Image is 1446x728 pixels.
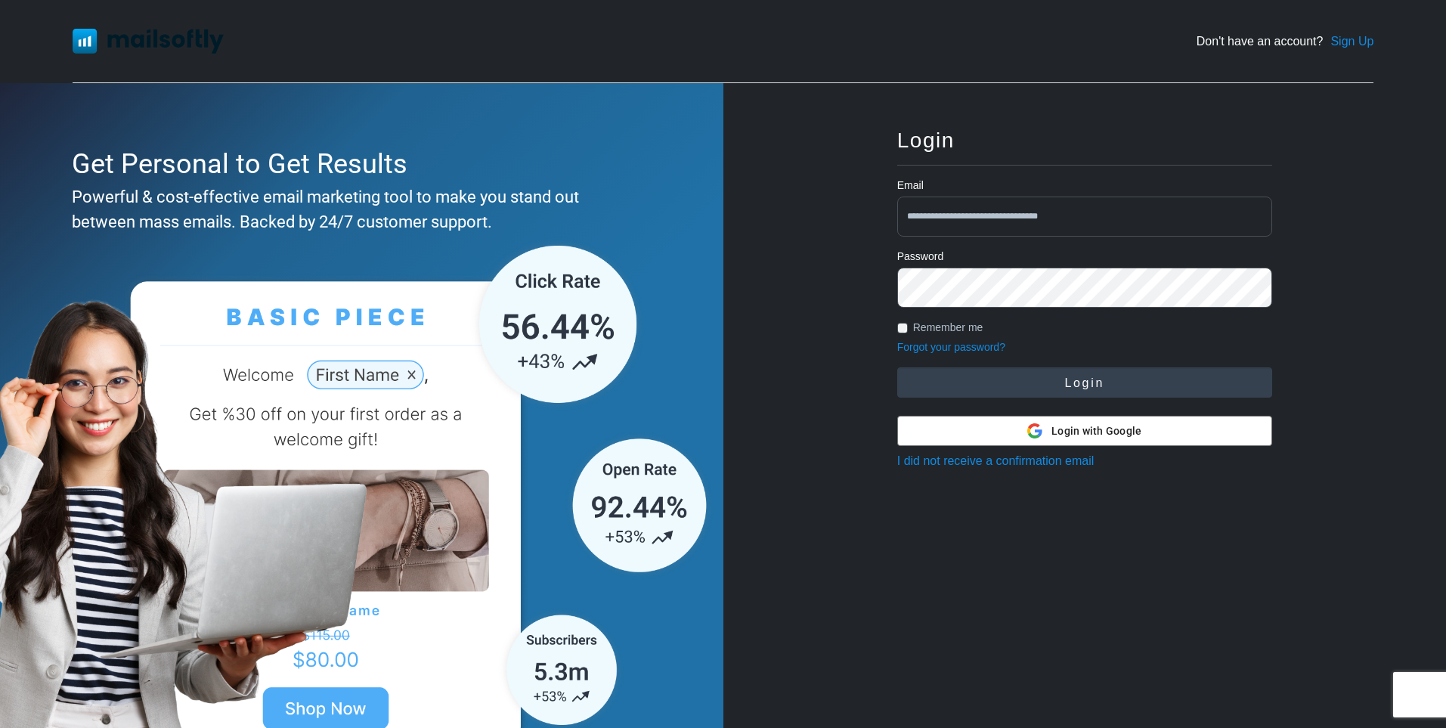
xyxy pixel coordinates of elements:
a: I did not receive a confirmation email [897,454,1095,467]
a: Sign Up [1330,33,1373,51]
span: Login with Google [1051,423,1141,439]
a: Forgot your password? [897,341,1005,353]
label: Email [897,178,924,194]
button: Login [897,367,1272,398]
div: Don't have an account? [1197,33,1374,51]
div: Powerful & cost-effective email marketing tool to make you stand out between mass emails. Backed ... [72,184,644,234]
span: Login [897,129,955,152]
button: Login with Google [897,416,1272,446]
div: Get Personal to Get Results [72,144,644,184]
img: Mailsoftly [73,29,224,53]
label: Remember me [913,320,983,336]
label: Password [897,249,943,265]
